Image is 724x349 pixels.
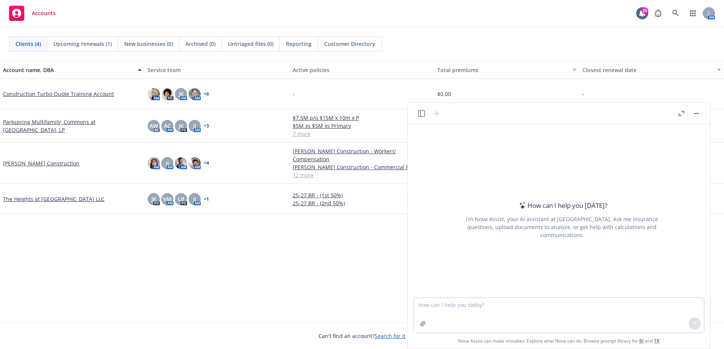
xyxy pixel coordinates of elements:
[293,122,431,130] a: $5M xs $5M xs Primary
[579,61,724,79] button: Closest renewal date
[293,90,295,98] span: -
[32,10,56,16] span: Accounts
[318,332,406,340] span: Can't find an account?
[189,157,201,169] img: photo
[150,122,158,130] span: AW
[179,122,184,130] span: JK
[458,333,660,349] span: Nova Assist can make mistakes. Explore what Nova can do: Browse prompt library for and
[286,40,312,48] span: Reporting
[293,171,431,179] a: 12 more
[53,40,112,48] span: Upcoming renewals (1)
[685,6,701,21] a: Switch app
[186,40,215,48] span: Archived (0)
[582,90,584,98] span: -
[228,40,273,48] span: Untriaged files (0)
[178,195,184,203] span: LB
[189,88,201,100] img: photo
[3,118,142,134] a: Parkspring Multifamily; Commons at [GEOGRAPHIC_DATA], LP
[193,195,196,203] span: JJ
[166,159,169,167] span: JJ
[293,147,431,163] a: [PERSON_NAME] Construction - Workers' Compensation
[193,122,196,130] span: JJ
[163,195,172,203] span: VM
[374,332,406,340] a: Search for it
[145,61,289,79] button: Service team
[3,159,80,167] a: [PERSON_NAME] Construction
[582,66,713,74] div: Closest renewal date
[204,92,209,96] a: + 6
[3,195,105,203] a: The Heights at [GEOGRAPHIC_DATA] LLC
[16,40,41,48] span: Clients (4)
[148,66,286,74] div: Service team
[148,88,160,100] img: photo
[293,199,431,207] a: 25-27 BR - (2nd 50%)
[324,40,375,48] span: Customer Directory
[204,124,209,128] a: + 3
[639,338,644,344] a: BI
[654,338,660,344] a: TR
[641,7,648,14] div: 25
[651,6,666,21] a: Report a Bug
[204,161,209,165] a: + 4
[293,114,431,122] a: $7.5M p/o $15M x 10m x P
[668,6,683,21] a: Search
[164,122,171,130] span: AC
[3,90,114,98] a: Construction Turbo Quote Training Account
[290,61,434,79] button: Active policies
[151,195,156,203] span: JK
[204,197,209,201] a: + 1
[517,201,607,211] div: How can I help you [DATE]?
[437,90,451,98] span: $0.00
[434,61,579,79] button: Total premiums
[293,191,431,199] a: 25-27 BR - (1st 50%)
[179,90,184,98] span: JK
[3,66,133,74] div: Account name, DBA
[161,88,173,100] img: photo
[293,163,431,171] a: [PERSON_NAME] Construction - Commercial Property
[124,40,173,48] span: New businesses (0)
[437,66,568,74] div: Total premiums
[456,215,668,239] div: I'm Nova Assist, your AI assistant at [GEOGRAPHIC_DATA]. Ask me insurance questions, upload docum...
[6,3,59,24] a: Accounts
[293,130,431,138] a: 7 more
[175,157,187,169] img: photo
[293,66,431,74] div: Active policies
[148,157,160,169] img: photo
